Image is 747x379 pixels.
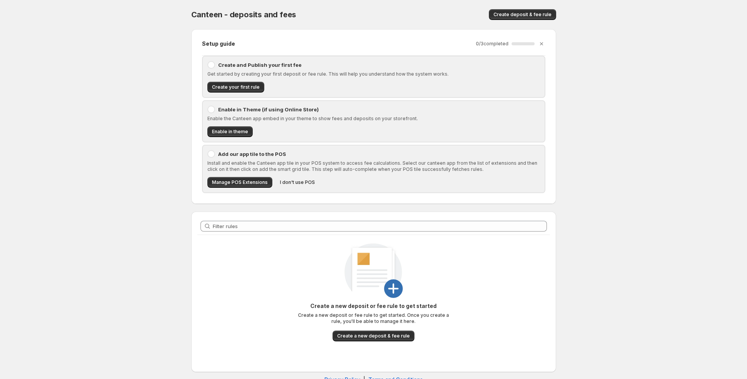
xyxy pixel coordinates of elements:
p: Get started by creating your first deposit or fee rule. This will help you understand how the sys... [207,71,540,77]
span: Enable in theme [212,129,248,135]
button: I don't use POS [275,177,320,188]
span: I don't use POS [280,179,315,185]
button: Dismiss setup guide [536,38,547,49]
span: Canteen - deposits and fees [191,10,296,19]
p: Enable in Theme (if using Online Store) [218,106,540,113]
p: Create a new deposit or fee rule to get started. Once you create a rule, you'll be able to manage... [297,312,451,324]
button: Enable in theme [207,126,253,137]
h2: Setup guide [202,40,235,48]
button: Create a new deposit & fee rule [333,331,414,341]
span: Create a new deposit & fee rule [337,333,410,339]
button: Create your first rule [207,82,264,93]
input: Filter rules [213,221,547,232]
p: 0 / 3 completed [476,41,508,47]
span: Create deposit & fee rule [494,12,552,18]
p: Create and Publish your first fee [218,61,540,69]
p: Add our app tile to the POS [218,150,540,158]
p: Install and enable the Canteen app tile in your POS system to access fee calculations. Select our... [207,160,540,172]
button: Create deposit & fee rule [489,9,556,20]
p: Create a new deposit or fee rule to get started [297,302,451,310]
button: Manage POS Extensions [207,177,272,188]
span: Manage POS Extensions [212,179,268,185]
span: Create your first rule [212,84,260,90]
p: Enable the Canteen app embed in your theme to show fees and deposits on your storefront. [207,116,540,122]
